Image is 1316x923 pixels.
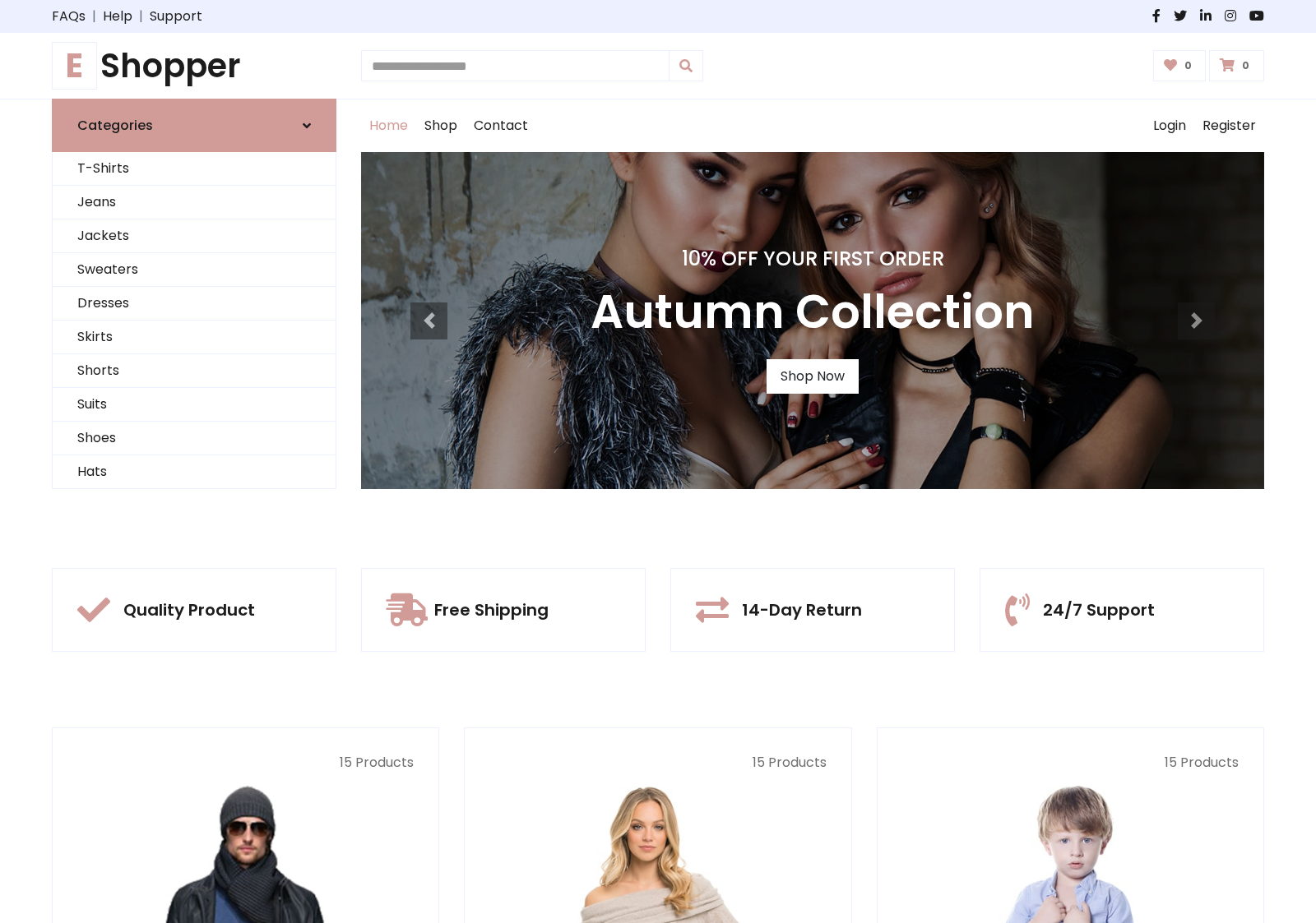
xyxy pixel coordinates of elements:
a: Login [1145,99,1194,152]
a: FAQs [52,7,86,26]
span: | [86,7,103,26]
h5: 14-Day Return [742,600,862,620]
a: Shop [416,99,466,152]
a: Home [361,99,416,152]
span: 0 [1238,58,1253,73]
a: Suits [53,388,336,422]
h5: Quality Product [123,600,255,620]
a: Shoes [53,422,336,455]
h3: Autumn Collection [591,284,1035,339]
a: EShopper [52,46,336,85]
p: 15 Products [77,753,414,773]
h1: Shopper [52,46,336,85]
p: 15 Products [489,753,826,773]
a: 0 [1209,50,1264,81]
a: 0 [1153,50,1207,81]
a: Help [103,7,132,26]
a: Register [1194,99,1264,152]
a: Jeans [53,186,336,219]
a: Hats [53,455,336,489]
span: E [52,42,97,90]
h4: 10% Off Your First Order [591,247,1035,271]
a: Support [150,7,202,26]
p: 15 Products [902,753,1239,773]
a: Contact [466,99,536,152]
span: | [132,7,150,26]
a: Categories [52,99,336,152]
span: 0 [1180,58,1196,73]
a: Sweaters [53,253,336,287]
h5: 24/7 Support [1043,600,1155,620]
a: Jackets [53,219,336,253]
a: Skirts [53,321,336,354]
a: Shorts [53,354,336,388]
h5: Free Shipping [434,600,549,620]
a: T-Shirts [53,152,336,186]
h6: Categories [77,118,153,133]
a: Shop Now [767,359,859,394]
a: Dresses [53,287,336,321]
